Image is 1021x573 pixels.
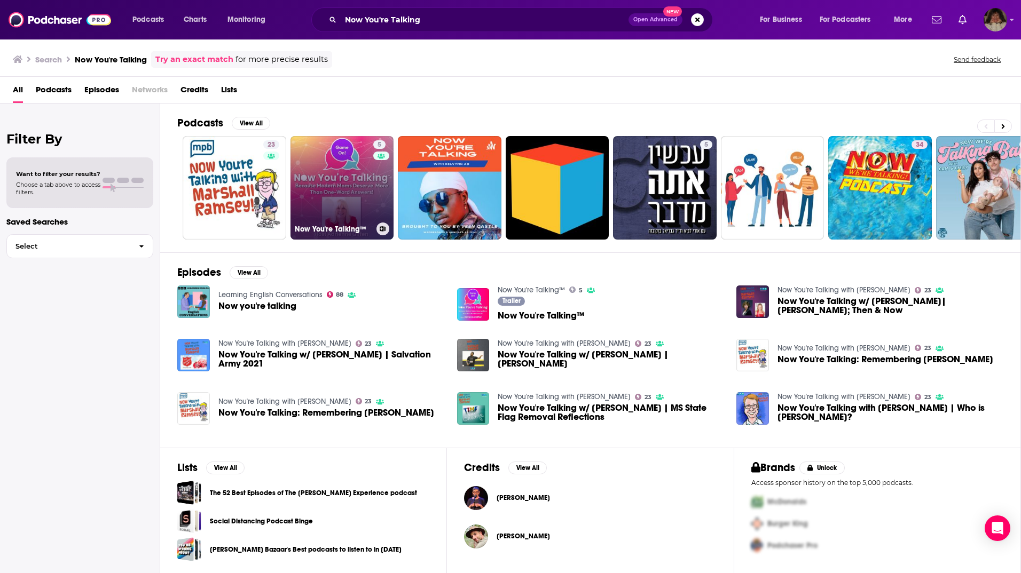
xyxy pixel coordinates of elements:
[221,81,237,103] a: Lists
[177,537,201,561] span: Harper Bazaar's Best podcasts to listen to in 2021
[497,532,550,540] a: Lindsay Mamone
[663,6,682,17] span: New
[752,11,815,28] button: open menu
[218,350,444,368] span: Now You're Talking w/ [PERSON_NAME] | Salvation Army 2021
[498,392,631,401] a: Now You're Talking with Marshall Ramsey
[915,345,931,351] a: 23
[218,301,296,311] a: Now you're talking
[183,136,286,240] a: 23
[747,491,767,513] img: First Pro Logo
[464,524,488,548] a: Lindsay Mamone
[373,140,386,149] a: 5
[767,519,808,528] span: Burger King
[177,11,213,28] a: Charts
[951,55,1004,64] button: Send feedback
[984,8,1007,31] button: Show profile menu
[218,339,351,348] a: Now You're Talking with Marshall Ramsey
[6,234,153,258] button: Select
[177,481,201,505] a: The 52 Best Episodes of The Joe Rogan Experience podcast
[760,12,802,27] span: For Business
[177,392,210,425] img: Now You're Talking: Remembering Gina Carter-Simmers
[177,339,210,371] img: Now You're Talking w/ Marshall Ramsey | Salvation Army 2021
[498,403,724,421] span: Now You're Talking w/ [PERSON_NAME] | MS State Flag Removal Reflections
[464,461,547,474] a: CreditsView All
[125,11,178,28] button: open menu
[736,285,769,318] img: Now You're Talking w/ Marshall Ramsey| Jill Whelan; Then & Now
[777,355,993,364] span: Now You're Talking: Remembering [PERSON_NAME]
[928,11,946,29] a: Show notifications dropdown
[915,287,931,293] a: 23
[356,398,372,404] a: 23
[210,515,313,527] a: Social Distancing Podcast Binge
[184,12,207,27] span: Charts
[820,12,871,27] span: For Podcasters
[747,535,767,556] img: Third Pro Logo
[645,341,651,346] span: 23
[365,341,372,346] span: 23
[232,117,270,130] button: View All
[457,339,490,371] img: Now You're Talking w/ Marshall Ramsey | Dr. Tommie Mabry
[365,399,372,404] span: 23
[210,487,417,499] a: The 52 Best Episodes of The [PERSON_NAME] Experience podcast
[177,509,201,533] span: Social Distancing Podcast Binge
[498,350,724,368] a: Now You're Talking w/ Marshall Ramsey | Dr. Tommie Mabry
[915,394,931,400] a: 23
[579,288,583,293] span: 5
[777,392,910,401] a: Now You're Talking with Marshall Ramsey
[777,403,1003,421] span: Now You're Talking with [PERSON_NAME] | Who is [PERSON_NAME]?
[464,486,488,510] img: Tracey Segarra
[84,81,119,103] a: Episodes
[155,53,233,66] a: Try an exact match
[327,291,344,298] a: 88
[268,140,275,150] span: 23
[751,461,796,474] h2: Brands
[645,395,651,400] span: 23
[35,54,62,65] h3: Search
[177,461,245,474] a: ListsView All
[777,285,910,295] a: Now You're Talking with Marshall Ramsey
[218,290,323,299] a: Learning English Conversations
[777,403,1003,421] a: Now You're Talking with Marshall Ramsey | Who is Marshall Ramsey?
[6,217,153,227] p: Saved Searches
[16,181,100,196] span: Choose a tab above to access filters.
[218,408,434,417] a: Now You're Talking: Remembering Gina Carter-Simmers
[336,292,343,297] span: 88
[767,497,806,506] span: McDonalds
[924,395,931,400] span: 23
[916,140,923,150] span: 34
[457,392,490,425] img: Now You're Talking w/ Marshall Ramsey | MS State Flag Removal Reflections
[777,297,1003,315] span: Now You're Talking w/ [PERSON_NAME]| [PERSON_NAME]; Then & Now
[378,140,381,150] span: 5
[813,11,886,28] button: open menu
[6,131,153,147] h2: Filter By
[218,350,444,368] a: Now You're Talking w/ Marshall Ramsey | Salvation Army 2021
[227,12,265,27] span: Monitoring
[321,7,723,32] div: Search podcasts, credits, & more...
[457,288,490,321] img: Now You're Talking™
[985,515,1010,541] div: Open Intercom Messenger
[177,266,268,279] a: EpisodesView All
[464,481,716,515] button: Tracey SegarraTracey Segarra
[894,12,912,27] span: More
[290,136,394,240] a: 5Now You're Talking™
[498,311,584,320] a: Now You're Talking™
[36,81,72,103] a: Podcasts
[767,541,818,550] span: Podchaser Pro
[177,266,221,279] h2: Episodes
[206,461,245,474] button: View All
[736,339,769,371] a: Now You're Talking: Remembering Gina Carter-Simmers
[984,8,1007,31] img: User Profile
[924,346,931,351] span: 23
[75,54,147,65] h3: Now You're Talking
[497,532,550,540] span: [PERSON_NAME]
[704,140,708,150] span: 5
[9,10,111,30] a: Podchaser - Follow, Share and Rate Podcasts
